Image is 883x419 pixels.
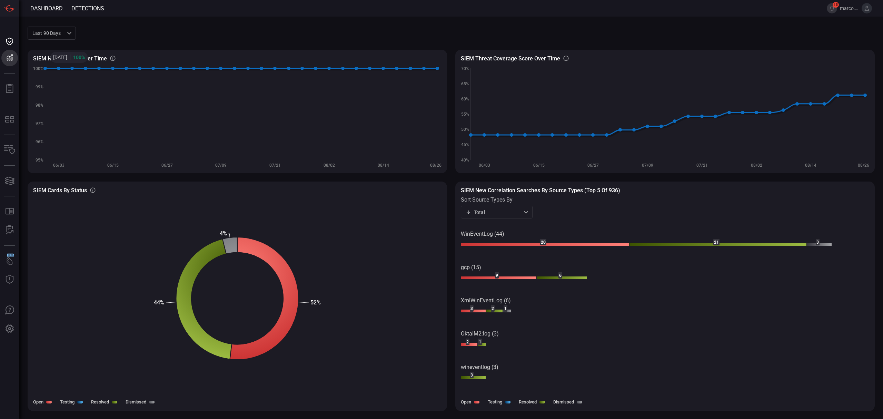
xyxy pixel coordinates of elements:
text: 65% [461,81,469,86]
text: 08/14 [805,163,816,168]
button: Inventory [1,142,18,158]
text: OktaIM2:log (3) [461,330,499,337]
text: 08/26 [858,163,869,168]
button: Detections [1,50,18,66]
text: XmlWinEventLog (6) [461,297,511,304]
text: 44% [154,299,164,306]
text: 3 [470,373,473,378]
label: Resolved [91,399,109,405]
text: 99% [36,85,43,89]
label: Open [461,399,471,405]
text: 98% [36,103,43,108]
text: 1 [504,306,507,311]
text: 06/15 [533,163,545,168]
text: 100% [33,66,43,71]
text: 07/21 [696,163,708,168]
text: 60% [461,97,469,101]
button: Threat Intelligence [1,271,18,288]
button: MITRE - Detection Posture [1,111,18,128]
button: Preferences [1,321,18,337]
text: 50% [461,127,469,132]
text: 9 [496,273,498,278]
text: 07/21 [269,163,281,168]
label: sort source types by [461,196,533,203]
text: 6 [559,273,562,278]
text: wineventlog (3) [461,364,498,370]
label: Testing [60,399,75,405]
button: Cards [1,173,18,189]
button: Wingman [1,253,18,269]
h3: SIEM Health Score Over Time [33,55,107,62]
text: 4% [220,230,227,237]
text: 08/02 [751,163,762,168]
text: 52% [310,299,321,306]
text: 21 [714,240,719,245]
span: Detections [71,5,104,12]
text: 1 [479,340,481,344]
text: 95% [36,158,43,163]
text: 06/03 [53,163,65,168]
text: 06/15 [107,163,119,168]
button: Dashboard [1,33,18,50]
text: 55% [461,112,469,117]
button: Reports [1,80,18,97]
span: marco.[PERSON_NAME] [840,6,859,11]
text: 06/03 [479,163,490,168]
text: gcp (15) [461,264,481,271]
text: 07/09 [642,163,653,168]
text: 20 [541,240,546,245]
text: WinEventLog (44) [461,231,504,237]
button: ALERT ANALYSIS [1,222,18,238]
label: Open [33,399,43,405]
label: Testing [488,399,502,405]
span: 15 [833,2,839,8]
button: Ask Us A Question [1,302,18,319]
span: Dashboard [30,5,63,12]
text: 3 [816,240,819,245]
button: Rule Catalog [1,203,18,220]
text: 06/27 [161,163,173,168]
label: Resolved [519,399,537,405]
text: 45% [461,142,469,147]
button: 15 [827,3,837,13]
label: Dismissed [553,399,574,405]
text: 97% [36,121,43,126]
h3: SIEM Cards By Status [33,187,87,194]
text: 07/09 [215,163,227,168]
text: 40% [461,158,469,163]
p: Last 90 days [32,30,65,37]
label: Dismissed [126,399,146,405]
text: 96% [36,139,43,144]
h3: SIEM New correlation searches by source types (Top 5 of 936) [461,187,869,194]
h3: SIEM Threat coverage score over time [461,55,560,62]
text: 2 [492,306,494,311]
text: 08/14 [378,163,389,168]
text: 70% [461,66,469,71]
div: Total [466,209,522,216]
text: 08/26 [430,163,441,168]
text: 2 [466,340,469,344]
text: 06/27 [587,163,599,168]
text: 08/02 [324,163,335,168]
text: 3 [470,306,473,311]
